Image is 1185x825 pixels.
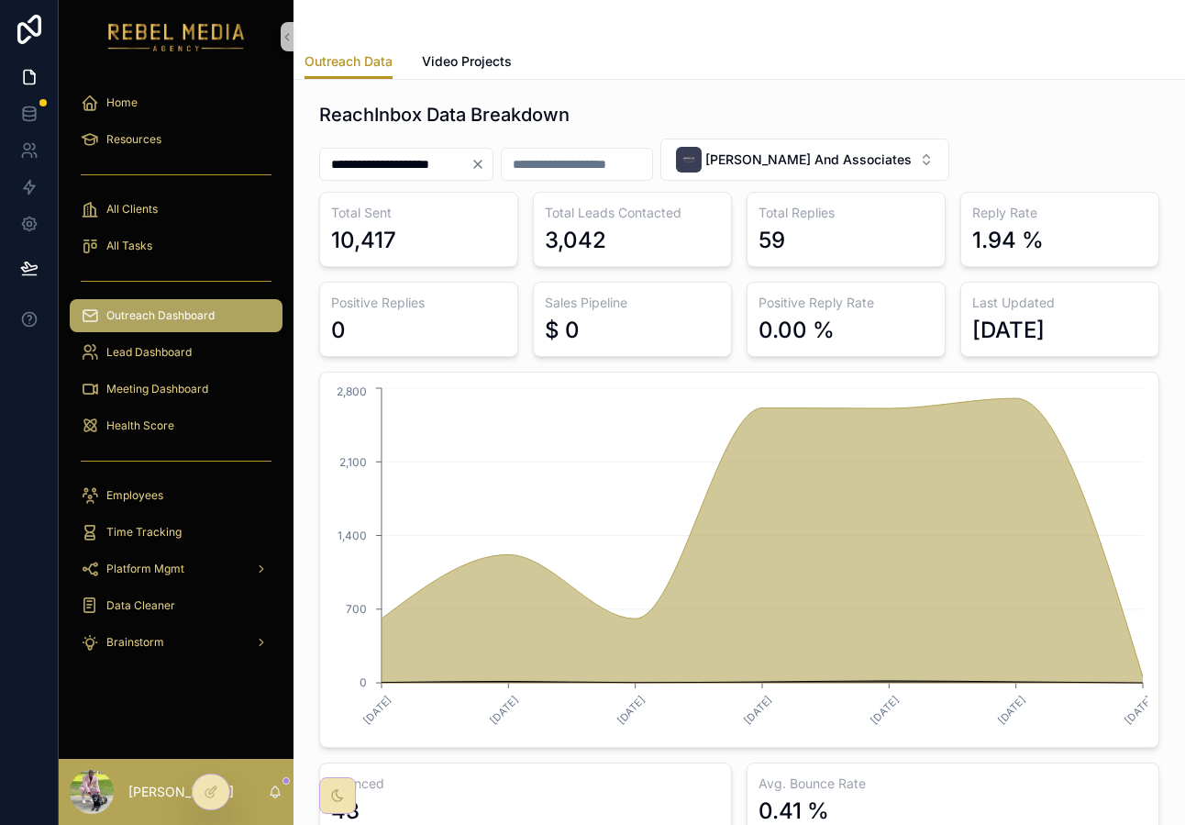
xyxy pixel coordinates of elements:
[70,86,282,119] a: Home
[759,775,1147,793] h3: Avg. Bounce Rate
[331,294,506,312] h3: Positive Replies
[70,373,282,406] a: Meeting Dashboard
[70,479,282,512] a: Employees
[70,336,282,369] a: Lead Dashboard
[995,694,1028,727] text: [DATE]
[106,132,161,147] span: Resources
[106,382,208,396] span: Meeting Dashboard
[422,45,512,82] a: Video Projects
[972,226,1044,255] div: 1.94 %
[488,694,521,727] text: [DATE]
[331,316,346,345] div: 0
[471,157,493,172] button: Clear
[331,775,720,793] h3: Bounced
[705,151,912,169] span: [PERSON_NAME] And Associates
[337,385,367,398] tspan: 2,800
[106,345,192,360] span: Lead Dashboard
[106,418,174,433] span: Health Score
[360,675,367,689] tspan: 0
[106,598,175,613] span: Data Cleaner
[972,294,1147,312] h3: Last Updated
[108,22,245,51] img: App logo
[331,204,506,222] h3: Total Sent
[70,516,282,549] a: Time Tracking
[106,488,163,503] span: Employees
[545,204,720,222] h3: Total Leads Contacted
[106,202,158,217] span: All Clients
[972,204,1147,222] h3: Reply Rate
[759,294,934,312] h3: Positive Reply Rate
[545,294,720,312] h3: Sales Pipeline
[319,102,570,128] h1: ReachInbox Data Breakdown
[106,239,152,253] span: All Tasks
[70,589,282,622] a: Data Cleaner
[339,455,367,469] tspan: 2,100
[338,529,367,542] tspan: 1,400
[660,139,949,181] button: Select Button
[70,299,282,332] a: Outreach Dashboard
[331,384,1147,736] div: chart
[1122,694,1155,727] text: [DATE]
[106,635,164,650] span: Brainstorm
[545,316,580,345] div: $ 0
[305,45,393,80] a: Outreach Data
[70,626,282,659] a: Brainstorm
[615,694,648,727] text: [DATE]
[106,562,184,576] span: Platform Mgmt
[759,204,934,222] h3: Total Replies
[59,73,293,683] div: scrollable content
[360,694,393,727] text: [DATE]
[545,226,606,255] div: 3,042
[741,694,774,727] text: [DATE]
[759,226,785,255] div: 59
[422,52,512,71] span: Video Projects
[70,193,282,226] a: All Clients
[305,52,393,71] span: Outreach Data
[972,316,1045,345] div: [DATE]
[331,226,396,255] div: 10,417
[128,783,234,801] p: [PERSON_NAME]
[70,123,282,156] a: Resources
[70,229,282,262] a: All Tasks
[70,409,282,442] a: Health Score
[70,552,282,585] a: Platform Mgmt
[106,95,138,110] span: Home
[346,602,367,616] tspan: 700
[106,308,215,323] span: Outreach Dashboard
[869,694,902,727] text: [DATE]
[106,525,182,540] span: Time Tracking
[759,316,835,345] div: 0.00 %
